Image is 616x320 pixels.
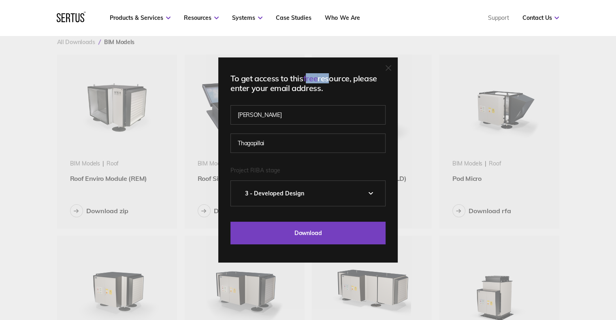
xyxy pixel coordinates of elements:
[303,73,318,83] span: free
[230,134,386,153] input: Last name*
[488,14,509,21] a: Support
[232,14,262,21] a: Systems
[276,14,311,21] a: Case Studies
[230,222,386,244] input: Download
[184,14,219,21] a: Resources
[576,281,616,320] iframe: Chat Widget
[522,14,559,21] a: Contact Us
[110,14,171,21] a: Products & Services
[230,74,386,93] div: To get access to this resource, please enter your email address.
[325,14,360,21] a: Who We Are
[230,105,386,125] input: First name*
[230,167,280,174] span: Project RIBA stage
